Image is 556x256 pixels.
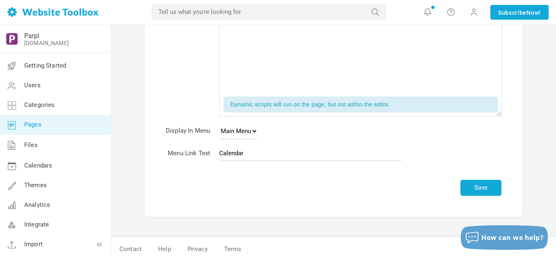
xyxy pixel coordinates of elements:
[24,62,66,69] span: Getting Started
[460,180,501,196] button: Save
[24,101,55,109] span: Categories
[24,141,38,149] span: Files
[161,144,215,165] td: Menu Link Text
[24,221,49,228] span: Integrate
[24,82,41,89] span: Users
[24,121,41,128] span: Pages
[152,5,386,19] input: Tell us what you're looking for
[481,233,544,242] span: How can we help?
[24,40,69,46] a: [DOMAIN_NAME]
[24,181,47,189] span: Themes
[265,5,278,12] span: ........
[490,5,549,20] a: SubscribeNow!
[24,32,39,40] a: Parpl
[526,8,541,17] span: Now!
[24,201,50,208] span: Analytics
[24,162,52,169] span: Calendars
[24,240,43,248] span: Import
[161,121,215,144] td: Display In Menu
[5,32,18,45] img: output-onlinepngtools%20-%202025-05-26T183955.010.png
[461,225,548,250] button: How can we help?
[222,5,265,12] a: ADD EVENT
[230,101,390,108] span: Dynamic scripts will run on the page, but not within the editor.
[222,5,265,13] span: ADD EVENT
